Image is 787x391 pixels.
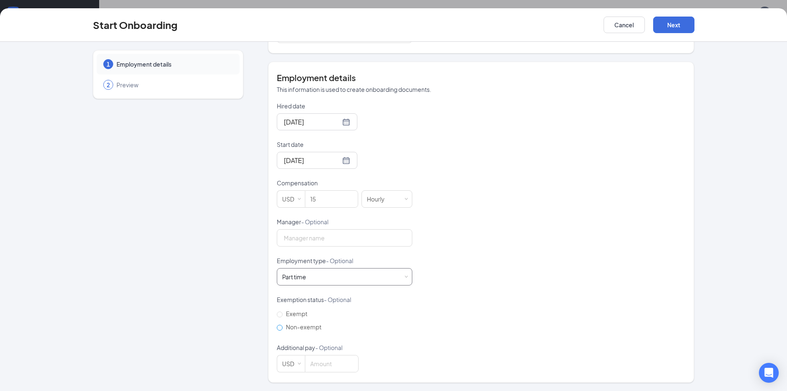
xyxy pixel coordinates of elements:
h3: Start Onboarding [93,18,178,32]
span: - Optional [315,344,342,351]
h4: Employment details [277,72,685,84]
div: USD [282,355,300,372]
button: Cancel [604,17,645,33]
span: Non-exempt [283,323,325,331]
button: Next [653,17,694,33]
div: USD [282,191,300,207]
span: Preview [117,81,231,89]
span: - Optional [324,296,351,303]
div: Hourly [367,191,390,207]
p: Employment type [277,257,412,265]
p: Manager [277,218,412,226]
input: Manager name [277,229,412,247]
span: Exempt [283,310,311,317]
p: Hired date [277,102,412,110]
input: Sep 23, 2025 [284,155,340,166]
p: Start date [277,140,412,149]
p: Compensation [277,179,412,187]
input: Amount [305,355,358,372]
span: - Optional [326,257,353,264]
div: Open Intercom Messenger [759,363,779,383]
p: Exemption status [277,295,412,304]
span: 1 [107,60,110,68]
input: Sep 15, 2025 [284,117,340,127]
div: Part time [282,273,306,281]
span: - Optional [301,218,328,225]
span: 2 [107,81,110,89]
div: [object Object] [282,273,312,281]
span: Employment details [117,60,231,68]
input: Amount [305,191,358,207]
p: Additional pay [277,343,412,352]
p: This information is used to create onboarding documents. [277,85,685,94]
